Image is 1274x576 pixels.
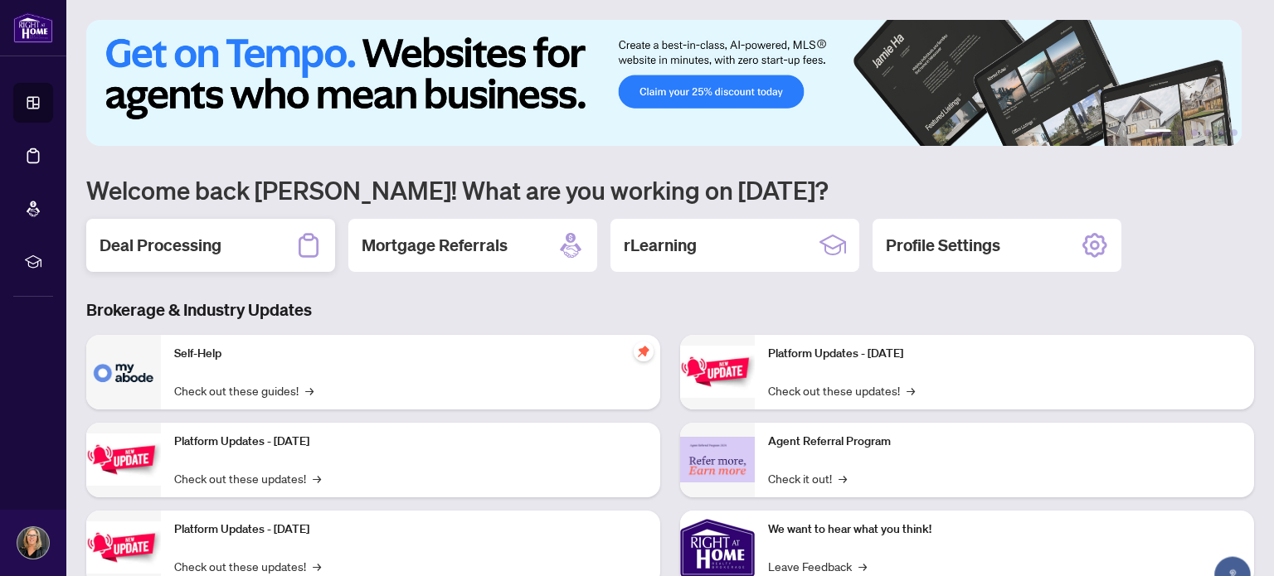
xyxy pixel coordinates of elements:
[86,335,161,409] img: Self-Help
[86,20,1242,146] img: Slide 0
[680,346,755,398] img: Platform Updates - June 23, 2025
[13,12,53,43] img: logo
[174,433,647,451] p: Platform Updates - [DATE]
[624,234,697,257] h2: rLearning
[634,341,654,361] span: pushpin
[839,469,847,487] span: →
[680,437,755,482] img: Agent Referral Program
[886,234,1000,257] h2: Profile Settings
[86,298,1254,322] h3: Brokerage & Industry Updates
[1231,129,1238,136] button: 6
[362,234,508,257] h2: Mortgage Referrals
[86,433,161,486] img: Platform Updates - September 16, 2025
[174,469,321,487] a: Check out these updates!→
[174,381,314,399] a: Check out these guides!→
[768,433,1241,451] p: Agent Referral Program
[858,557,867,575] span: →
[86,174,1254,206] h1: Welcome back [PERSON_NAME]! What are you working on [DATE]?
[768,381,915,399] a: Check out these updates!→
[17,527,49,559] img: Profile Icon
[768,345,1241,363] p: Platform Updates - [DATE]
[1208,518,1257,568] button: Open asap
[1191,129,1198,136] button: 3
[305,381,314,399] span: →
[1178,129,1184,136] button: 2
[768,469,847,487] a: Check it out!→
[174,557,321,575] a: Check out these updates!→
[1218,129,1224,136] button: 5
[174,345,647,363] p: Self-Help
[313,557,321,575] span: →
[907,381,915,399] span: →
[86,521,161,574] img: Platform Updates - July 21, 2025
[1204,129,1211,136] button: 4
[768,520,1241,539] p: We want to hear what you think!
[1145,129,1171,136] button: 1
[174,520,647,539] p: Platform Updates - [DATE]
[100,234,221,257] h2: Deal Processing
[313,469,321,487] span: →
[768,557,867,575] a: Leave Feedback→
